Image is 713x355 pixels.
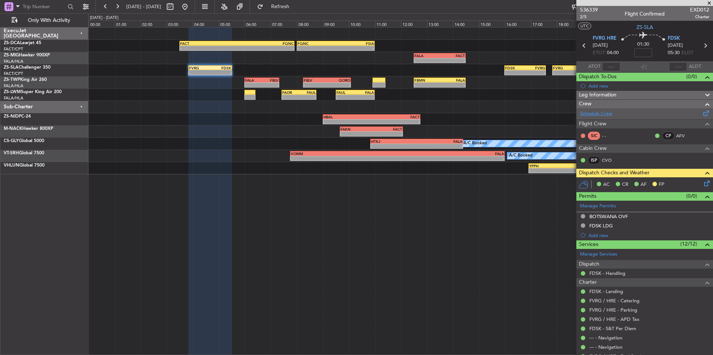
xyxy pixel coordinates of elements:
[4,53,19,57] span: ZS-MIG
[4,41,20,45] span: ZS-DCA
[336,95,355,99] div: -
[579,192,596,201] span: Permits
[417,144,462,148] div: -
[553,66,593,70] div: FVRG
[4,90,62,94] a: ZS-LWMSuper King Air 200
[4,139,44,143] a: CS-GLYGlobal 5000
[579,240,598,249] span: Services
[4,95,23,101] a: FALA/HLA
[505,70,525,75] div: -
[323,20,349,27] div: 09:00
[637,23,653,31] span: ZS-SLA
[602,157,619,164] a: CVO
[4,151,19,155] span: VT-SRH
[245,83,262,87] div: -
[589,213,628,220] div: BOTSWANA OVF
[579,278,597,287] span: Charter
[180,41,237,46] div: FACT
[668,49,680,57] span: 05:30
[4,163,19,168] span: VHLUN
[355,90,374,95] div: FALA
[291,151,397,156] div: VOMM
[19,18,78,23] span: Only With Activity
[579,169,649,177] span: Dispatch Checks and Weather
[180,46,237,50] div: -
[371,115,420,119] div: FACT
[637,41,649,48] span: 01:30
[602,132,619,139] div: - -
[580,110,612,118] a: Schedule Crew
[593,42,608,49] span: [DATE]
[641,181,647,188] span: AF
[680,240,697,248] span: (12/12)
[341,127,371,131] div: FAKN
[371,139,417,144] div: HTKJ
[4,90,21,94] span: ZS-LWM
[115,20,141,27] div: 01:00
[589,307,637,313] a: FVRG / HRE - Parking
[479,20,505,27] div: 15:00
[336,46,374,50] div: -
[371,132,402,136] div: -
[90,15,118,21] div: [DATE] - [DATE]
[505,66,525,70] div: FDSK
[4,59,23,64] a: FALA/HLA
[625,10,665,18] div: Flight Confirmed
[589,83,709,89] div: Add new
[414,58,440,63] div: -
[662,132,674,140] div: CP
[668,42,683,49] span: [DATE]
[580,14,598,20] span: 2/5
[525,66,545,70] div: FVRG
[689,63,701,70] span: ALDT
[690,6,709,14] span: EXD012
[323,115,372,119] div: HBAL
[23,1,65,12] input: Trip Number
[193,20,219,27] div: 04:00
[579,120,606,128] span: Flight Crew
[237,46,294,50] div: -
[262,83,279,87] div: -
[254,1,298,13] button: Refresh
[4,114,19,119] span: ZS-NID
[189,66,210,70] div: FVRG
[371,127,402,131] div: FACT
[299,90,316,95] div: FAUL
[580,251,617,258] a: Manage Services
[602,62,620,71] input: --:--
[676,132,693,139] a: AFV
[578,23,591,29] button: UTC
[4,41,41,45] a: ZS-DCALearjet 45
[375,20,401,27] div: 11:00
[579,91,616,99] span: Leg Information
[397,156,504,161] div: -
[265,4,296,9] span: Refresh
[414,83,440,87] div: -
[299,95,316,99] div: -
[529,164,680,168] div: YPPH
[622,181,628,188] span: CR
[336,90,355,95] div: FAUL
[4,139,19,143] span: CS-GLY
[659,181,664,188] span: FP
[593,49,605,57] span: ETOT
[297,46,336,50] div: -
[417,139,462,144] div: FALA
[282,90,299,95] div: FAOR
[580,6,598,14] span: 536339
[4,65,19,70] span: ZS-SLA
[668,35,680,42] span: FDSK
[681,49,693,57] span: ELDT
[690,14,709,20] span: Charter
[589,223,613,229] div: FDSK LDG
[245,20,271,27] div: 06:00
[219,20,245,27] div: 05:00
[4,126,22,131] span: M-NACK
[440,83,465,87] div: -
[245,78,262,82] div: FALA
[397,151,504,156] div: FALA
[440,53,465,58] div: FACT
[167,20,193,27] div: 03:00
[4,78,20,82] span: ZS-TWP
[589,344,622,350] a: --- - Navigation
